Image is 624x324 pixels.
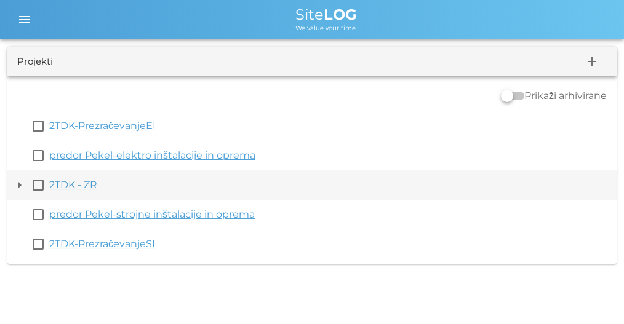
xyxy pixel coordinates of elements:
[524,90,607,102] label: Prikaži arhivirane
[295,24,357,32] span: We value your time.
[49,238,155,250] a: 2TDK-PrezračevanjeSI
[31,237,46,251] button: check_box_outline_blank
[12,178,27,192] button: arrow_drop_down
[49,149,255,161] a: predor Pekel-elektro inštalacije in oprema
[17,55,53,69] div: Projekti
[49,208,255,220] a: predor Pekel-strojne inštalacije in oprema
[17,12,32,27] i: menu
[49,179,97,191] a: 2TDK - ZR
[295,6,357,23] span: Site
[585,54,599,69] i: add
[324,6,357,23] b: LOG
[31,207,46,222] button: check_box_outline_blank
[31,178,46,192] button: check_box_outline_blank
[562,265,624,324] iframe: Chat Widget
[562,265,624,324] div: Pripomoček za klepet
[49,120,156,132] a: 2TDK-PrezračevanjeEI
[31,119,46,133] button: check_box_outline_blank
[31,148,46,163] button: check_box_outline_blank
